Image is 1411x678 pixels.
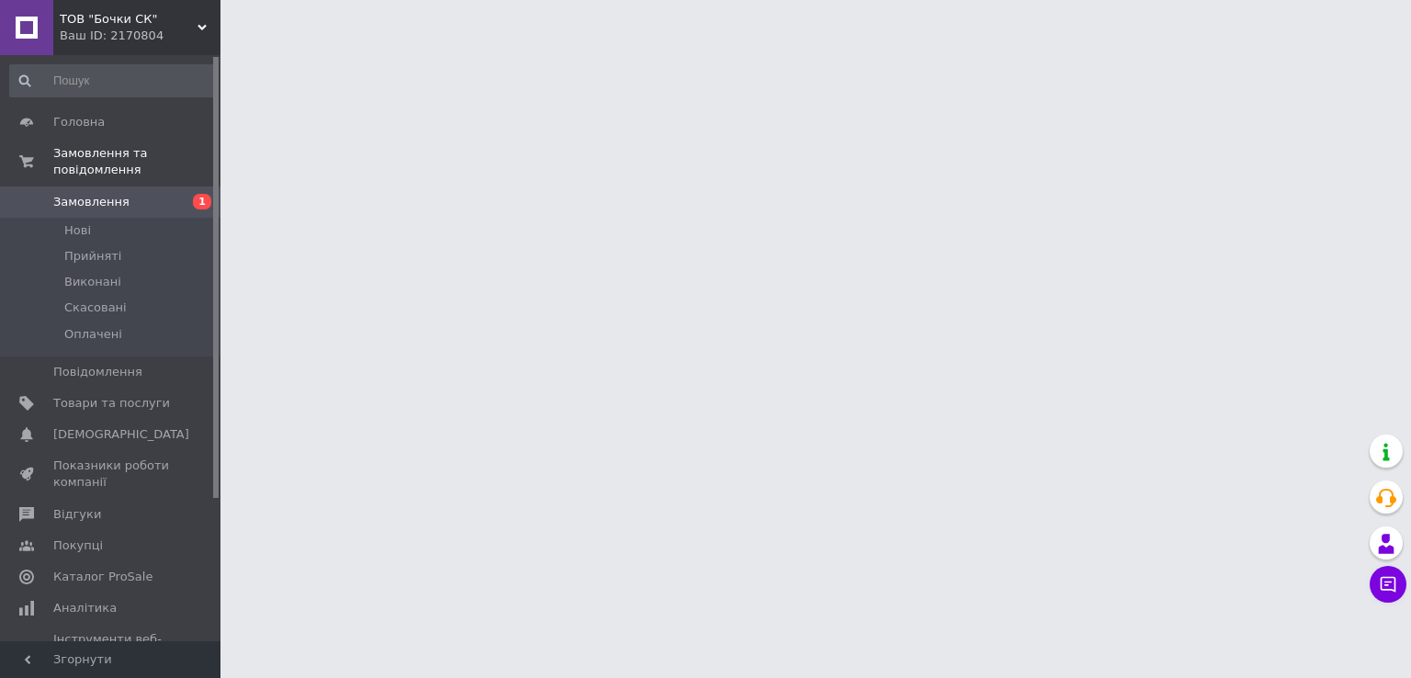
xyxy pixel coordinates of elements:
span: Товари та послуги [53,395,170,412]
span: 1 [193,194,211,209]
span: Прийняті [64,248,121,265]
span: [DEMOGRAPHIC_DATA] [53,426,189,443]
span: Головна [53,114,105,130]
span: Скасовані [64,299,127,316]
span: Відгуки [53,506,101,523]
button: Чат з покупцем [1370,566,1406,603]
span: Повідомлення [53,364,142,380]
div: Ваш ID: 2170804 [60,28,220,44]
span: Нові [64,222,91,239]
span: Інструменти веб-майстра та SEO [53,631,170,664]
span: Замовлення [53,194,130,210]
span: Аналітика [53,600,117,616]
span: Оплачені [64,326,122,343]
span: Виконані [64,274,121,290]
span: Каталог ProSale [53,569,152,585]
span: Замовлення та повідомлення [53,145,220,178]
span: ТОВ "Бочки СК" [60,11,198,28]
input: Пошук [9,64,217,97]
span: Покупці [53,537,103,554]
span: Показники роботи компанії [53,458,170,491]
